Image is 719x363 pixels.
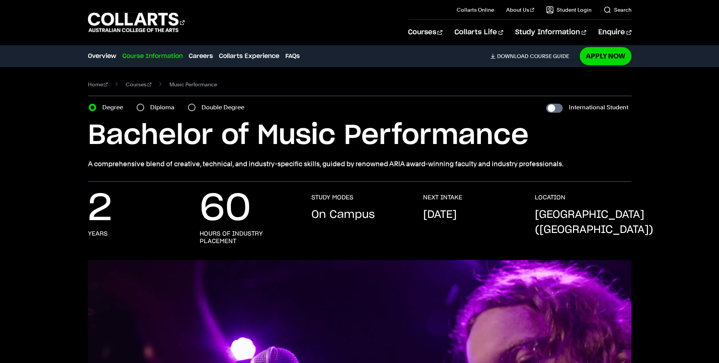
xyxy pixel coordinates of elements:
[88,159,631,169] p: A comprehensive blend of creative, technical, and industry-specific skills, guided by renowned AR...
[454,20,503,45] a: Collarts Life
[285,52,300,61] a: FAQs
[122,52,183,61] a: Course Information
[598,20,631,45] a: Enquire
[535,207,653,237] p: [GEOGRAPHIC_DATA] ([GEOGRAPHIC_DATA])
[150,102,179,113] label: Diploma
[506,6,534,14] a: About Us
[546,6,591,14] a: Student Login
[200,230,296,245] h3: hours of industry placement
[408,20,442,45] a: Courses
[497,53,528,60] span: Download
[202,102,249,113] label: Double Degree
[490,53,575,60] a: DownloadCourse Guide
[423,194,462,201] h3: NEXT INTAKE
[457,6,494,14] a: Collarts Online
[88,119,631,153] h1: Bachelor of Music Performance
[219,52,279,61] a: Collarts Experience
[569,102,628,113] label: International Student
[423,207,457,222] p: [DATE]
[189,52,213,61] a: Careers
[515,20,586,45] a: Study Information
[88,79,108,90] a: Home
[88,52,116,61] a: Overview
[535,194,565,201] h3: LOCATION
[88,230,108,237] h3: years
[102,102,128,113] label: Degree
[580,47,631,65] a: Apply Now
[88,194,112,224] p: 2
[126,79,151,90] a: Courses
[311,207,375,222] p: On Campus
[88,12,185,33] div: Go to homepage
[311,194,353,201] h3: STUDY MODES
[604,6,631,14] a: Search
[169,79,217,90] span: Music Performance
[200,194,251,224] p: 60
